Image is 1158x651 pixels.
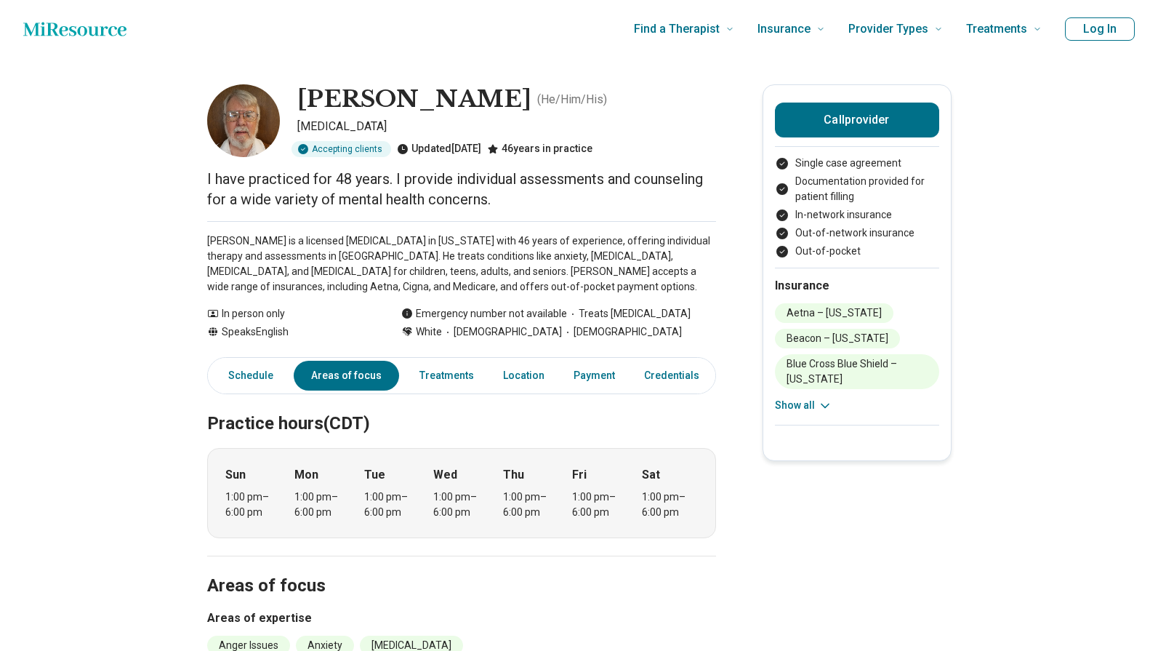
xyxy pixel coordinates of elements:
span: [DEMOGRAPHIC_DATA] [562,324,682,340]
strong: Sun [225,466,246,484]
div: 1:00 pm – 6:00 pm [294,490,350,520]
li: Single case agreement [775,156,939,171]
li: Out-of-network insurance [775,225,939,241]
span: Provider Types [848,19,928,39]
div: In person only [207,306,372,321]
div: 46 years in practice [487,141,592,157]
div: 1:00 pm – 6:00 pm [433,490,489,520]
span: Treats [MEDICAL_DATA] [567,306,691,321]
li: In-network insurance [775,207,939,223]
span: [DEMOGRAPHIC_DATA] [442,324,562,340]
strong: Sat [642,466,660,484]
p: I have practiced for 48 years. I provide individual assessments and counseling for a wide variety... [207,169,716,209]
button: Callprovider [775,103,939,137]
span: Find a Therapist [634,19,720,39]
div: 1:00 pm – 6:00 pm [364,490,420,520]
div: Speaks English [207,324,372,340]
a: Credentials [635,361,717,391]
span: Insurance [757,19,811,39]
div: 1:00 pm – 6:00 pm [572,490,628,520]
h3: Areas of expertise [207,610,716,627]
strong: Thu [503,466,524,484]
a: Areas of focus [294,361,399,391]
div: 1:00 pm – 6:00 pm [642,490,698,520]
li: Aetna – [US_STATE] [775,303,893,323]
div: When does the program meet? [207,448,716,538]
a: Schedule [211,361,282,391]
div: Updated [DATE] [397,141,481,157]
button: Show all [775,398,832,413]
span: Treatments [966,19,1027,39]
span: White [416,324,442,340]
strong: Tue [364,466,385,484]
p: [MEDICAL_DATA] [297,118,716,135]
strong: Fri [572,466,587,484]
div: Emergency number not available [401,306,567,321]
button: Log In [1065,17,1135,41]
h2: Insurance [775,277,939,295]
a: Location [494,361,553,391]
a: Payment [565,361,624,391]
div: 1:00 pm – 6:00 pm [225,490,281,520]
li: Documentation provided for patient filling [775,174,939,204]
a: Home page [23,15,126,44]
strong: Wed [433,466,457,484]
div: 1:00 pm – 6:00 pm [503,490,559,520]
li: Out-of-pocket [775,244,939,259]
p: ( He/Him/His ) [537,91,607,108]
h1: [PERSON_NAME] [297,84,531,115]
div: Accepting clients [291,141,391,157]
li: Beacon – [US_STATE] [775,329,900,348]
strong: Mon [294,466,318,484]
h2: Practice hours (CDT) [207,377,716,436]
p: [PERSON_NAME] is a licensed [MEDICAL_DATA] in [US_STATE] with 46 years of experience, offering in... [207,233,716,295]
h2: Areas of focus [207,539,716,599]
li: Blue Cross Blue Shield – [US_STATE] [775,354,939,389]
img: Kerin Schell, Psychologist [207,84,280,157]
ul: Payment options [775,156,939,259]
a: Treatments [411,361,483,391]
